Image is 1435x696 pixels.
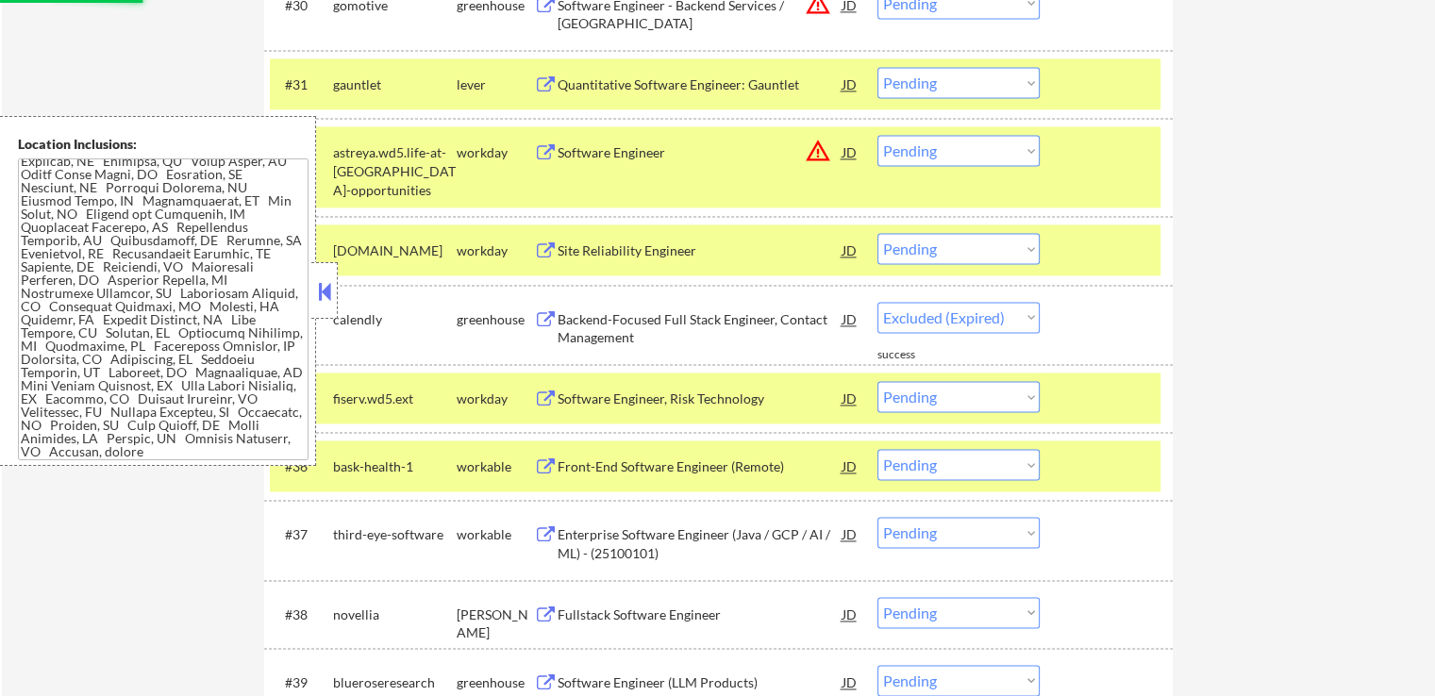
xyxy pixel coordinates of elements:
div: #36 [285,457,318,476]
div: Front-End Software Engineer (Remote) [558,457,843,476]
div: workable [457,457,534,476]
div: JD [841,302,859,336]
div: JD [841,67,859,101]
div: Software Engineer [558,143,843,162]
div: JD [841,233,859,267]
div: Fullstack Software Engineer [558,605,843,624]
div: blueroseresearch [333,673,457,692]
div: Software Engineer (LLM Products) [558,673,843,692]
div: JD [841,135,859,169]
div: third-eye-software [333,525,457,544]
div: lever [457,75,534,94]
div: Quantitative Software Engineer: Gauntlet [558,75,843,94]
div: fiserv.wd5.ext [333,389,457,408]
div: Location Inclusions: [18,135,309,154]
div: greenhouse [457,310,534,329]
div: success [877,347,953,363]
div: workday [457,241,534,260]
div: JD [841,597,859,631]
div: JD [841,449,859,483]
div: #31 [285,75,318,94]
div: bask-health-1 [333,457,457,476]
div: astreya.wd5.life-at-[GEOGRAPHIC_DATA]-opportunities [333,143,457,199]
div: novellia [333,605,457,624]
div: workable [457,525,534,544]
div: workday [457,143,534,162]
div: greenhouse [457,673,534,692]
div: #37 [285,525,318,544]
div: Software Engineer, Risk Technology [558,389,843,408]
div: calendly [333,310,457,329]
button: warning_amber [805,138,831,164]
div: workday [457,389,534,408]
div: [PERSON_NAME] [457,605,534,642]
div: [DOMAIN_NAME] [333,241,457,260]
div: Backend-Focused Full Stack Engineer, Contact Management [558,310,843,347]
div: JD [841,517,859,551]
div: JD [841,381,859,415]
div: gauntlet [333,75,457,94]
div: Site Reliability Engineer [558,241,843,260]
div: #38 [285,605,318,624]
div: Enterprise Software Engineer (Java / GCP / AI / ML) - (25100101) [558,525,843,562]
div: #39 [285,673,318,692]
